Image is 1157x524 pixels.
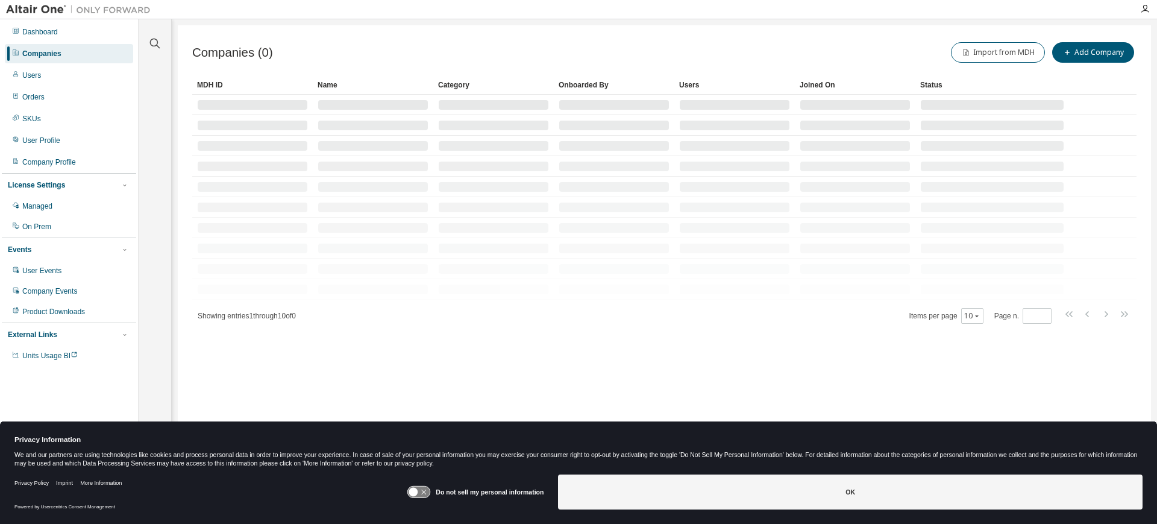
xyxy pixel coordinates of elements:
[951,42,1045,63] button: Import from MDH
[22,352,78,360] span: Units Usage BI
[22,286,77,296] div: Company Events
[22,201,52,211] div: Managed
[559,75,669,95] div: Onboarded By
[22,222,51,232] div: On Prem
[8,245,31,254] div: Events
[22,266,61,276] div: User Events
[318,75,428,95] div: Name
[1052,42,1134,63] button: Add Company
[438,75,549,95] div: Category
[994,308,1052,324] span: Page n.
[909,308,983,324] span: Items per page
[22,136,60,145] div: User Profile
[192,46,273,60] span: Companies (0)
[22,71,41,80] div: Users
[22,114,41,124] div: SKUs
[964,311,980,321] button: 10
[22,157,76,167] div: Company Profile
[197,75,308,95] div: MDH ID
[22,92,45,102] div: Orders
[22,27,58,37] div: Dashboard
[22,307,85,317] div: Product Downloads
[22,49,61,58] div: Companies
[679,75,790,95] div: Users
[800,75,911,95] div: Joined On
[6,4,157,16] img: Altair One
[8,180,65,190] div: License Settings
[198,312,296,320] span: Showing entries 1 through 10 of 0
[920,75,1064,95] div: Status
[8,330,57,339] div: External Links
